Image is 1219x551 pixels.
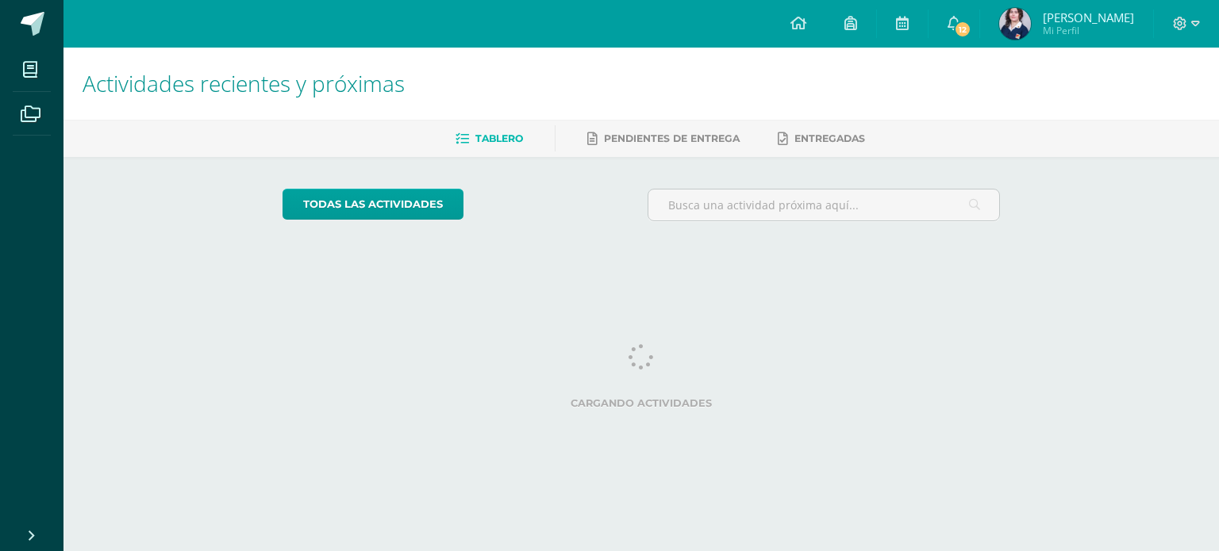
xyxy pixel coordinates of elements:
[587,126,740,151] a: Pendientes de entrega
[999,8,1031,40] img: 51a4c1a795282e13a1979fa6654ada20.png
[794,132,865,144] span: Entregadas
[1043,24,1134,37] span: Mi Perfil
[283,397,1001,409] label: Cargando actividades
[456,126,523,151] a: Tablero
[954,21,971,38] span: 12
[604,132,740,144] span: Pendientes de entrega
[283,189,463,220] a: todas las Actividades
[475,132,523,144] span: Tablero
[648,189,1000,220] input: Busca una actividad próxima aquí...
[778,126,865,151] a: Entregadas
[1043,10,1134,25] span: [PERSON_NAME]
[83,68,405,98] span: Actividades recientes y próximas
